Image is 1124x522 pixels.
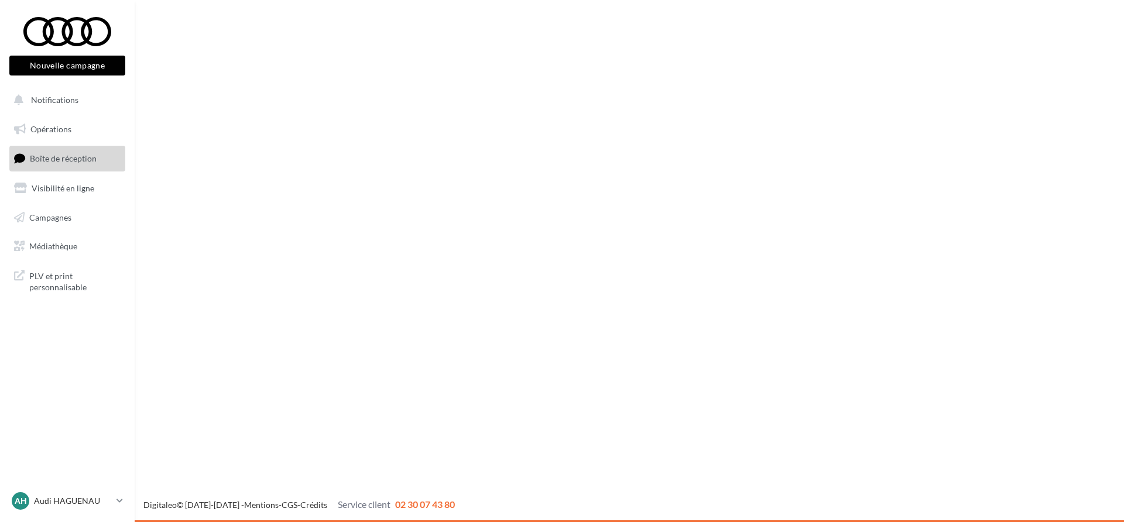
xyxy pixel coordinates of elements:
p: Audi HAGUENAU [34,495,112,507]
a: Campagnes [7,205,128,230]
a: Boîte de réception [7,146,128,171]
a: Digitaleo [143,500,177,510]
a: Crédits [300,500,327,510]
button: Notifications [7,88,123,112]
span: 02 30 07 43 80 [395,499,455,510]
span: Opérations [30,124,71,134]
span: AH [15,495,27,507]
span: Campagnes [29,212,71,222]
span: Visibilité en ligne [32,183,94,193]
button: Nouvelle campagne [9,56,125,75]
span: Médiathèque [29,241,77,251]
span: Notifications [31,95,78,105]
a: Médiathèque [7,234,128,259]
a: AH Audi HAGUENAU [9,490,125,512]
span: © [DATE]-[DATE] - - - [143,500,455,510]
span: Service client [338,499,390,510]
span: Boîte de réception [30,153,97,163]
span: PLV et print personnalisable [29,268,121,293]
a: Mentions [244,500,279,510]
a: PLV et print personnalisable [7,263,128,298]
a: Opérations [7,117,128,142]
a: Visibilité en ligne [7,176,128,201]
a: CGS [282,500,297,510]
